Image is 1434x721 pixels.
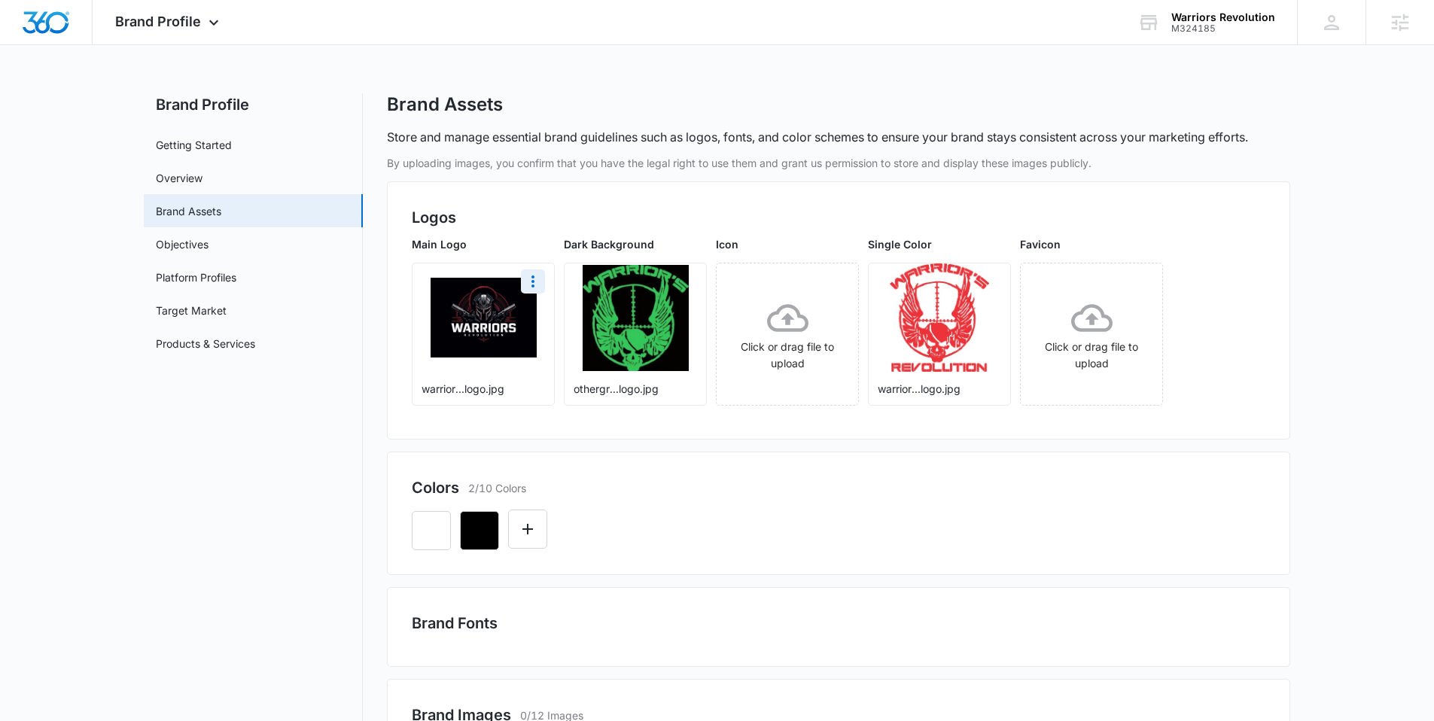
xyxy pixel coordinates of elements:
[156,137,232,153] a: Getting Started
[1171,23,1275,34] div: account id
[412,206,1265,229] h2: Logos
[422,381,545,397] p: warrior...logo.jpg
[460,511,499,550] button: Remove
[412,511,451,550] button: Remove
[412,476,459,499] h2: Colors
[890,263,988,372] img: User uploaded logo
[156,170,202,186] a: Overview
[564,236,707,252] p: Dark Background
[868,236,1011,252] p: Single Color
[716,236,859,252] p: Icon
[156,269,236,285] a: Platform Profiles
[156,203,221,219] a: Brand Assets
[387,155,1290,171] p: By uploading images, you confirm that you have the legal right to use them and grant us permissio...
[583,265,689,371] img: User uploaded logo
[156,236,209,252] a: Objectives
[156,336,255,351] a: Products & Services
[412,236,555,252] p: Main Logo
[156,303,227,318] a: Target Market
[412,612,1265,634] h2: Brand Fonts
[1171,11,1275,23] div: account name
[878,381,1001,397] p: warrior...logo.jpg
[521,269,545,294] button: More
[387,128,1248,146] p: Store and manage essential brand guidelines such as logos, fonts, and color schemes to ensure you...
[717,297,858,372] div: Click or drag file to upload
[574,381,697,397] p: othergr...logo.jpg
[144,93,363,116] h2: Brand Profile
[468,480,526,496] p: 2/10 Colors
[1021,263,1162,405] span: Click or drag file to upload
[508,510,547,549] button: Edit Color
[1021,297,1162,372] div: Click or drag file to upload
[115,14,201,29] span: Brand Profile
[431,278,537,357] img: User uploaded logo
[717,263,858,405] span: Click or drag file to upload
[387,93,503,116] h1: Brand Assets
[1020,236,1163,252] p: Favicon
